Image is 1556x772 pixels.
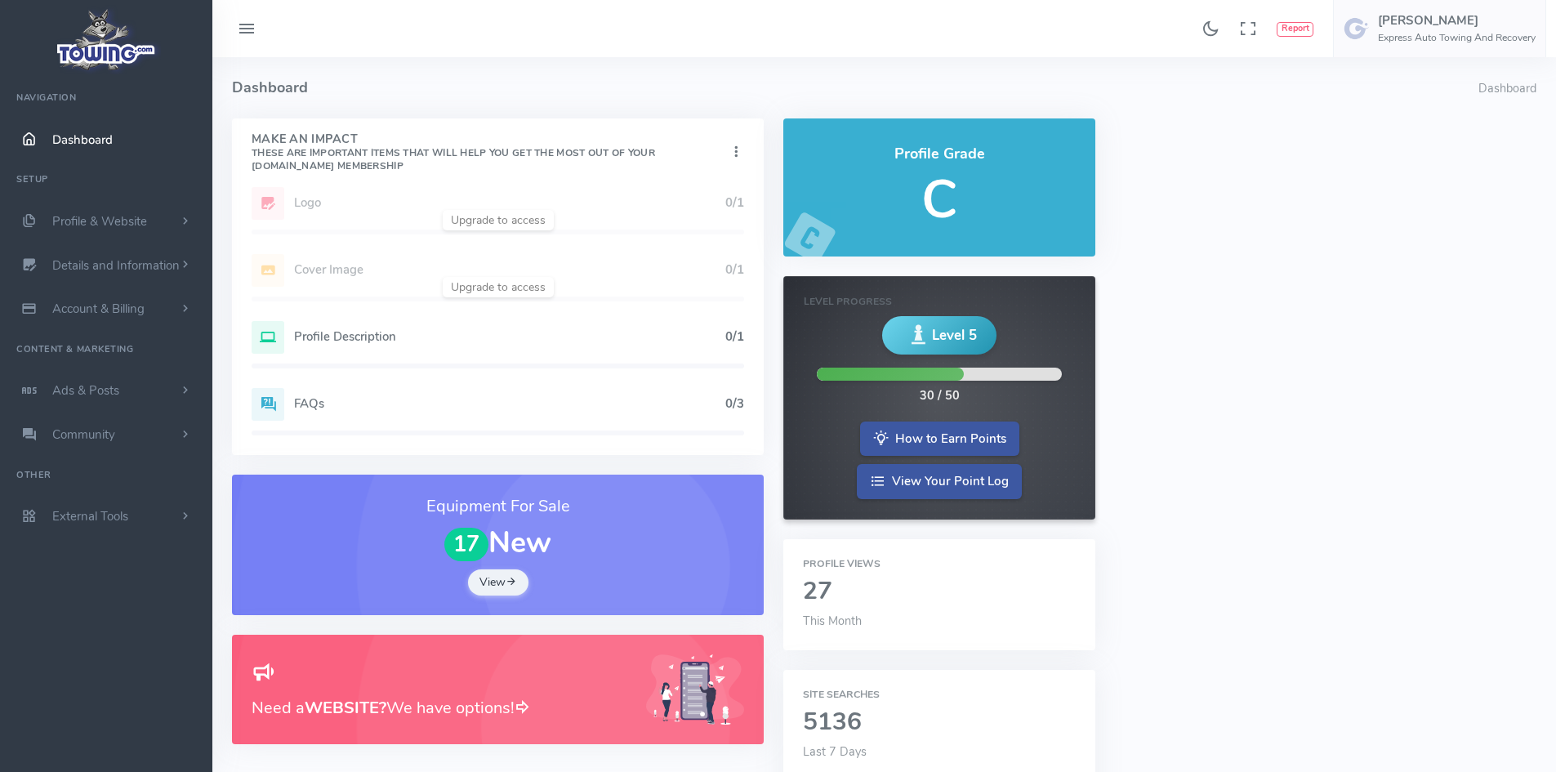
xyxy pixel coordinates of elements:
[232,57,1478,118] h4: Dashboard
[803,146,1075,163] h4: Profile Grade
[252,494,744,519] h3: Equipment For Sale
[803,171,1075,229] h5: C
[1378,33,1536,43] h6: Express Auto Towing And Recovery
[803,709,1075,736] h2: 5136
[932,325,977,346] span: Level 5
[1478,80,1536,98] li: Dashboard
[252,133,728,172] h4: Make An Impact
[803,578,1075,605] h2: 27
[305,697,386,719] b: WEBSITE?
[803,743,867,760] span: Last 7 Days
[860,422,1019,457] a: How to Earn Points
[646,654,744,725] img: Generic placeholder image
[920,387,960,405] div: 30 / 50
[803,689,1075,700] h6: Site Searches
[52,301,145,317] span: Account & Billing
[803,613,862,629] span: This Month
[857,464,1022,499] a: View Your Point Log
[52,382,119,399] span: Ads & Posts
[252,146,655,172] small: These are important items that will help you get the most out of your [DOMAIN_NAME] Membership
[294,397,725,410] h5: FAQs
[444,528,488,561] span: 17
[52,257,180,274] span: Details and Information
[52,508,128,524] span: External Tools
[468,569,528,596] a: View
[252,527,744,561] h1: New
[725,330,744,343] h5: 0/1
[725,397,744,410] h5: 0/3
[804,297,1074,307] h6: Level Progress
[52,213,147,230] span: Profile & Website
[252,695,626,721] h3: Need a We have options!
[52,132,113,148] span: Dashboard
[1378,14,1536,27] h5: [PERSON_NAME]
[52,426,115,443] span: Community
[51,5,162,74] img: logo
[1277,22,1313,37] button: Report
[294,330,725,343] h5: Profile Description
[1344,16,1370,42] img: user-image
[803,559,1075,569] h6: Profile Views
